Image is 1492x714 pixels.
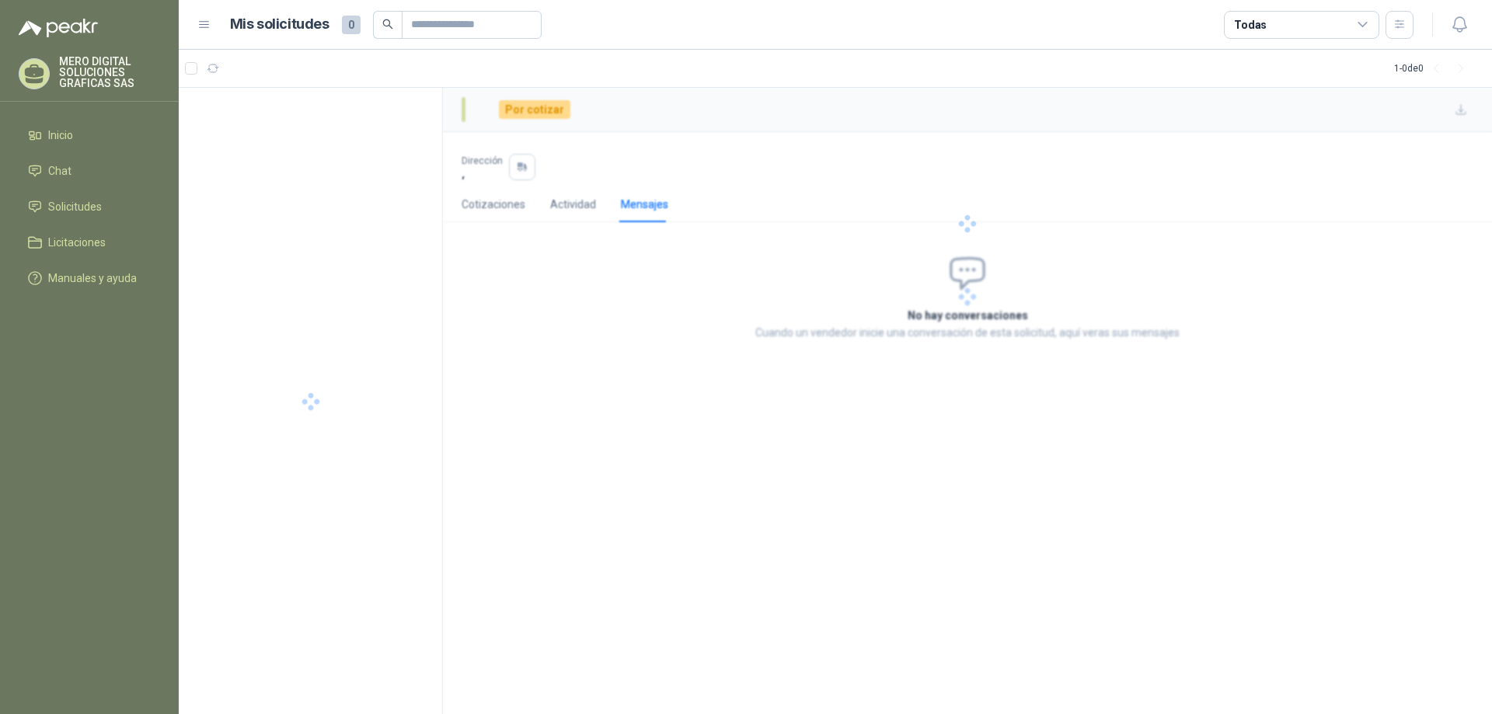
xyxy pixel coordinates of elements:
[19,263,160,293] a: Manuales y ayuda
[48,127,73,144] span: Inicio
[1394,56,1473,81] div: 1 - 0 de 0
[19,156,160,186] a: Chat
[48,234,106,251] span: Licitaciones
[59,56,160,89] p: MERO DIGITAL SOLUCIONES GRAFICAS SAS
[19,120,160,150] a: Inicio
[19,228,160,257] a: Licitaciones
[342,16,361,34] span: 0
[19,192,160,221] a: Solicitudes
[48,270,137,287] span: Manuales y ayuda
[230,13,329,36] h1: Mis solicitudes
[48,162,71,179] span: Chat
[48,198,102,215] span: Solicitudes
[1234,16,1267,33] div: Todas
[19,19,98,37] img: Logo peakr
[382,19,393,30] span: search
